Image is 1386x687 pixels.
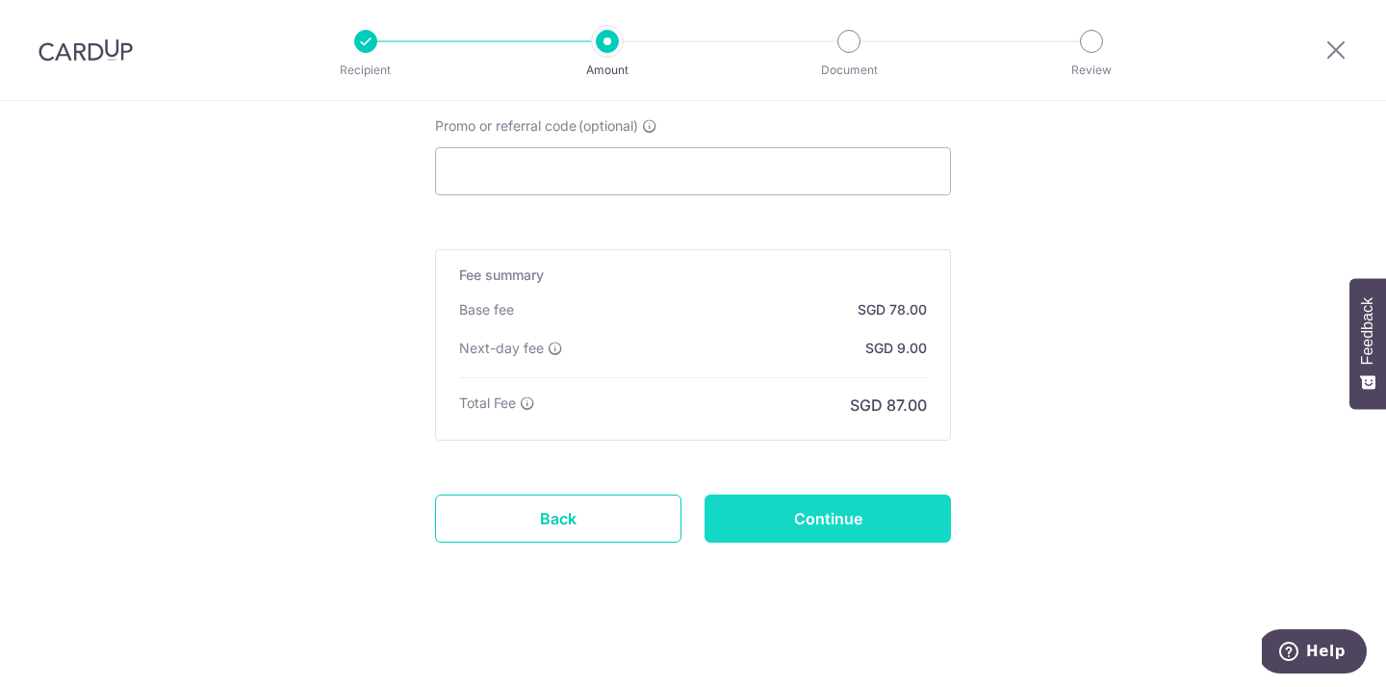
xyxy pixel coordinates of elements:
[1020,61,1163,80] p: Review
[435,495,681,543] a: Back
[295,61,437,80] p: Recipient
[1349,278,1386,409] button: Feedback - Show survey
[536,61,679,80] p: Amount
[858,300,927,319] p: SGD 78.00
[850,394,927,417] p: SGD 87.00
[578,116,638,136] span: (optional)
[459,300,514,319] p: Base fee
[459,266,927,285] h5: Fee summary
[459,394,516,413] p: Total Fee
[435,116,577,136] span: Promo or referral code
[778,61,920,80] p: Document
[705,495,951,543] input: Continue
[38,38,133,62] img: CardUp
[1262,629,1367,677] iframe: Opens a widget where you can find more information
[1359,297,1376,365] span: Feedback
[865,339,927,358] p: SGD 9.00
[459,339,544,358] p: Next-day fee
